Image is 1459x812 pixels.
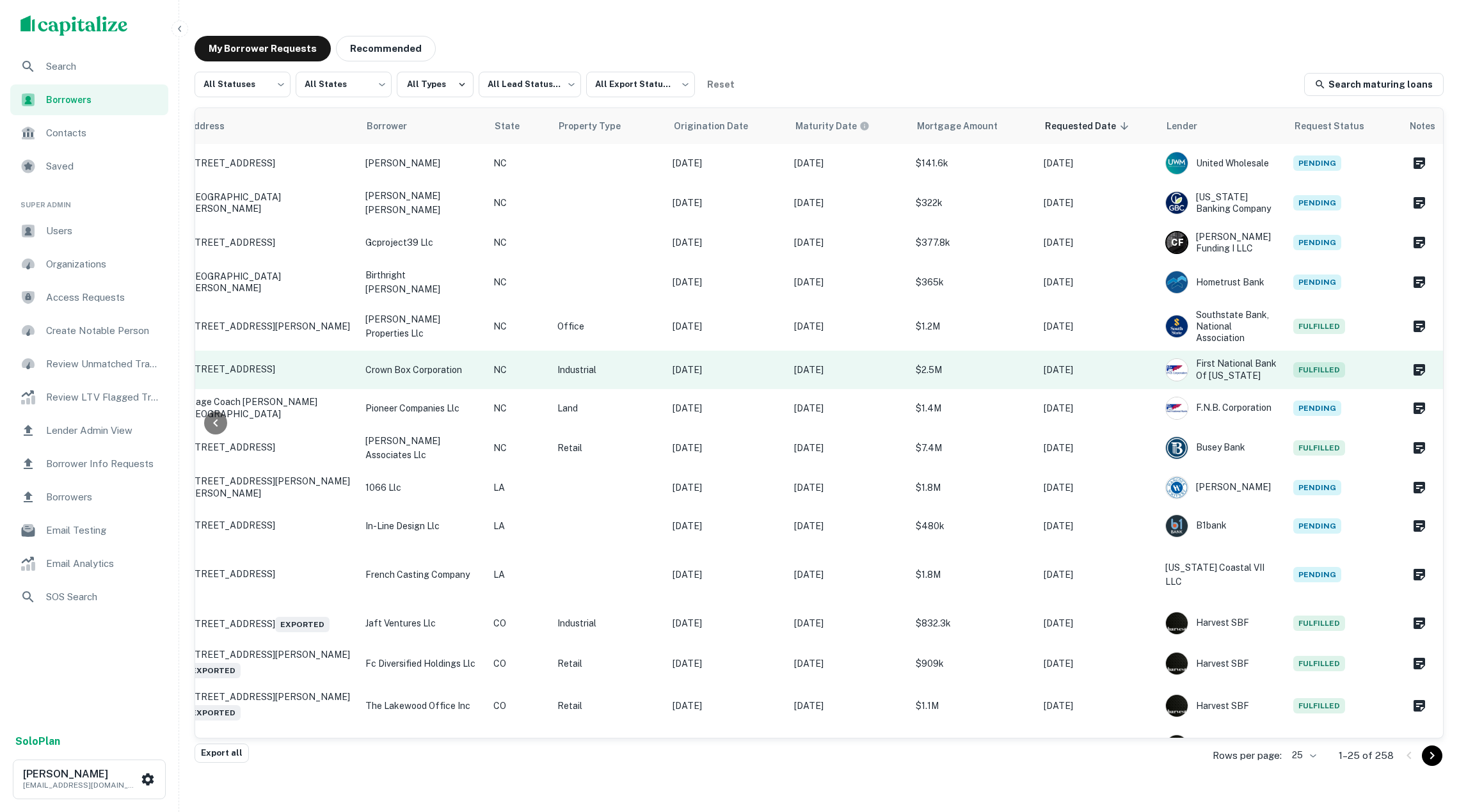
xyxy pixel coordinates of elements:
p: [DATE] [794,196,903,210]
p: NC [493,235,545,250]
span: Access Requests [46,290,161,305]
p: NC [493,363,545,377]
p: [DATE] [794,363,903,377]
a: Saved [10,151,168,182]
p: $832.3k [916,616,1031,630]
p: [GEOGRAPHIC_DATA][PERSON_NAME] [186,271,353,294]
span: Property Type [559,118,637,134]
p: [PERSON_NAME] [PERSON_NAME] [365,189,481,217]
p: [STREET_ADDRESS][PERSON_NAME] [186,649,353,678]
a: Review LTV Flagged Transactions [10,382,168,413]
th: Property Type [551,108,666,144]
p: $1.4M [916,401,1031,415]
span: Review Unmatched Transactions [46,356,161,372]
span: Fulfilled [1293,616,1345,631]
p: [DATE] [1044,657,1152,671]
p: birthright [PERSON_NAME] [365,268,481,296]
div: Southstate Bank, National Association [1165,309,1280,344]
p: [US_STATE] Coastal VII LLC [1165,561,1280,589]
span: Fulfilled [1293,319,1345,334]
div: Create Notable Person [10,315,168,346]
p: [DATE] [673,319,781,333]
th: Requested Date [1037,108,1159,144]
p: [STREET_ADDRESS] [186,442,353,453]
span: Fulfilled [1293,440,1345,456]
div: United Wholesale [1165,152,1280,175]
th: Request Status [1287,108,1402,144]
img: picture [1166,315,1188,337]
th: Borrower [359,108,487,144]
span: Email Testing [46,523,161,538]
button: Create a note for this borrower request [1408,233,1430,252]
p: Retail [557,441,660,455]
a: SoloPlan [15,734,60,749]
th: Mortgage Amount [909,108,1037,144]
p: Office [557,319,660,333]
p: Stage Coach [PERSON_NAME][GEOGRAPHIC_DATA] [186,396,353,419]
span: Organizations [46,257,161,272]
a: Lender Admin View [10,415,168,446]
a: Organizations [10,249,168,280]
p: [STREET_ADDRESS][PERSON_NAME] [186,321,353,332]
span: Address [187,118,241,134]
button: Create a note for this borrower request [1408,696,1430,715]
div: F.n.b. Corporation [1165,397,1280,420]
p: [DATE] [794,401,903,415]
button: My Borrower Requests [195,36,331,61]
div: Harvest SBF [1165,612,1280,635]
p: gcproject39 llc [365,235,481,250]
p: Retail [557,699,660,713]
p: [DATE] [673,657,781,671]
p: fc diversified holdings llc [365,657,481,671]
div: First National Bank Of [US_STATE] [1165,358,1280,381]
p: [DATE] [673,363,781,377]
p: [DATE] [794,156,903,170]
img: picture [1166,735,1188,757]
span: Email Analytics [46,556,161,571]
p: [DATE] [794,519,903,533]
strong: Solo Plan [15,735,60,747]
span: Pending [1293,195,1341,211]
p: $7.4M [916,441,1031,455]
p: [DATE] [1044,319,1152,333]
p: [STREET_ADDRESS] [186,737,353,755]
span: Exported [275,617,330,632]
a: Contacts [10,118,168,148]
div: Chat Widget [1395,710,1459,771]
p: $377.8k [916,235,1031,250]
span: Lender [1167,118,1214,134]
button: Create a note for this borrower request [1408,614,1430,633]
div: Email Analytics [10,548,168,579]
img: picture [1166,397,1188,419]
p: [DATE] [794,319,903,333]
p: [DATE] [673,481,781,495]
span: Pending [1293,275,1341,290]
a: Search maturing loans [1304,73,1444,96]
p: [EMAIL_ADDRESS][DOMAIN_NAME] [23,779,138,791]
img: picture [1166,359,1188,381]
span: Pending [1293,518,1341,534]
p: LA [493,568,545,582]
p: [DATE] [794,235,903,250]
p: [DATE] [673,156,781,170]
span: Borrowers [46,490,161,505]
p: CO [493,657,545,671]
img: picture [1166,271,1188,293]
p: [DATE] [794,275,903,289]
div: All Lead Statuses [479,68,581,101]
p: [STREET_ADDRESS] [186,237,353,248]
p: french casting company [365,568,481,582]
span: Pending [1293,401,1341,416]
button: Recommended [336,36,436,61]
p: [DATE] [794,657,903,671]
p: [DATE] [673,519,781,533]
div: All Statuses [195,68,291,101]
a: Borrower Info Requests [10,449,168,479]
span: Pending [1293,235,1341,250]
span: Fulfilled [1293,656,1345,671]
span: Origination Date [674,118,765,134]
p: pioneer companies llc [365,401,481,415]
p: [DATE] [1044,519,1152,533]
p: [DATE] [673,616,781,630]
